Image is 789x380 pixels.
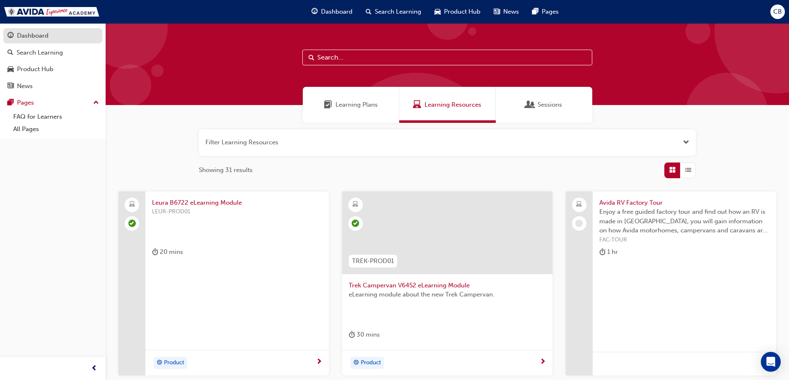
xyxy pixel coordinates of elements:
span: Avida RV Factory Tour [599,198,770,208]
span: LEUR-PROD01 [152,207,322,217]
span: Product [164,358,184,368]
span: Sessions [526,100,534,110]
span: news-icon [494,7,500,17]
span: eLearning module about the new Trek Campervan. [349,290,546,299]
span: guage-icon [311,7,318,17]
a: guage-iconDashboard [305,3,359,20]
span: CB [773,7,782,17]
a: Product Hub [3,62,102,77]
span: List [685,165,691,175]
span: pages-icon [532,7,538,17]
span: learningRecordVerb_PASS-icon [352,220,359,227]
div: Dashboard [17,31,48,41]
span: Product Hub [444,7,480,17]
div: Pages [17,98,34,108]
div: News [17,81,33,91]
input: Search... [302,50,592,65]
span: Search Learning [375,7,421,17]
button: Pages [3,95,102,110]
span: Sessions [538,100,562,110]
span: up-icon [93,98,99,108]
a: Learning PlansLearning Plans [303,87,399,123]
img: Trak [4,7,99,17]
button: Open the filter [683,138,689,147]
span: target-icon [157,358,162,368]
button: CB [770,5,785,19]
span: duration-icon [152,247,158,257]
span: Learning Plans [335,100,378,110]
span: next-icon [540,358,546,366]
a: car-iconProduct Hub [428,3,487,20]
a: Dashboard [3,28,102,43]
span: Product [361,358,381,368]
button: DashboardSearch LearningProduct HubNews [3,26,102,95]
div: Product Hub [17,65,53,74]
div: 20 mins [152,247,183,257]
a: search-iconSearch Learning [359,3,428,20]
a: News [3,79,102,94]
span: Search [309,53,314,62]
span: car-icon [7,66,14,73]
span: news-icon [7,83,14,90]
span: Learning Resources [413,100,421,110]
div: Search Learning [17,48,63,57]
span: TREK-PROD01 [352,256,394,266]
span: Pages [542,7,559,17]
span: pages-icon [7,99,14,107]
div: 30 mins [349,330,380,340]
span: Enjoy a free guided factory tour and find out how an RV is made in [GEOGRAPHIC_DATA], you will ga... [599,207,770,235]
span: Trek Campervan V6452 eLearning Module [349,281,546,290]
a: FAQ for Learners [10,110,102,123]
a: TREK-PROD01Trek Campervan V6452 eLearning ModuleeLearning module about the new Trek Campervan.dur... [342,191,553,376]
div: Open Intercom Messenger [761,352,781,372]
span: search-icon [7,49,13,57]
a: Leura B6722 eLearning ModuleLEUR-PROD01duration-icon 20 minstarget-iconProduct [118,191,329,376]
span: Learning Resources [425,100,481,110]
span: News [503,7,519,17]
a: All Pages [10,123,102,136]
span: Leura B6722 eLearning Module [152,198,322,208]
a: Search Learning [3,45,102,60]
div: 1 hr [599,247,618,257]
span: Showing 31 results [199,165,253,175]
span: FAC-TOUR [599,235,770,245]
a: Learning ResourcesLearning Resources [399,87,496,123]
span: Grid [669,165,676,175]
span: next-icon [316,358,322,366]
span: Dashboard [321,7,352,17]
span: learningRecordVerb_NONE-icon [575,220,583,227]
span: laptop-icon [576,199,582,210]
span: Learning Plans [324,100,332,110]
a: SessionsSessions [496,87,592,123]
span: prev-icon [91,363,97,374]
a: news-iconNews [487,3,526,20]
span: learningRecordVerb_PASS-icon [128,220,136,227]
span: learningResourceType_ELEARNING-icon [352,199,358,210]
span: search-icon [366,7,372,17]
a: pages-iconPages [526,3,565,20]
span: duration-icon [349,330,355,340]
span: car-icon [434,7,441,17]
span: laptop-icon [129,199,135,210]
span: duration-icon [599,247,606,257]
span: guage-icon [7,32,14,40]
span: target-icon [353,358,359,368]
a: Avida RV Factory TourEnjoy a free guided factory tour and find out how an RV is made in [GEOGRAPH... [566,191,776,376]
